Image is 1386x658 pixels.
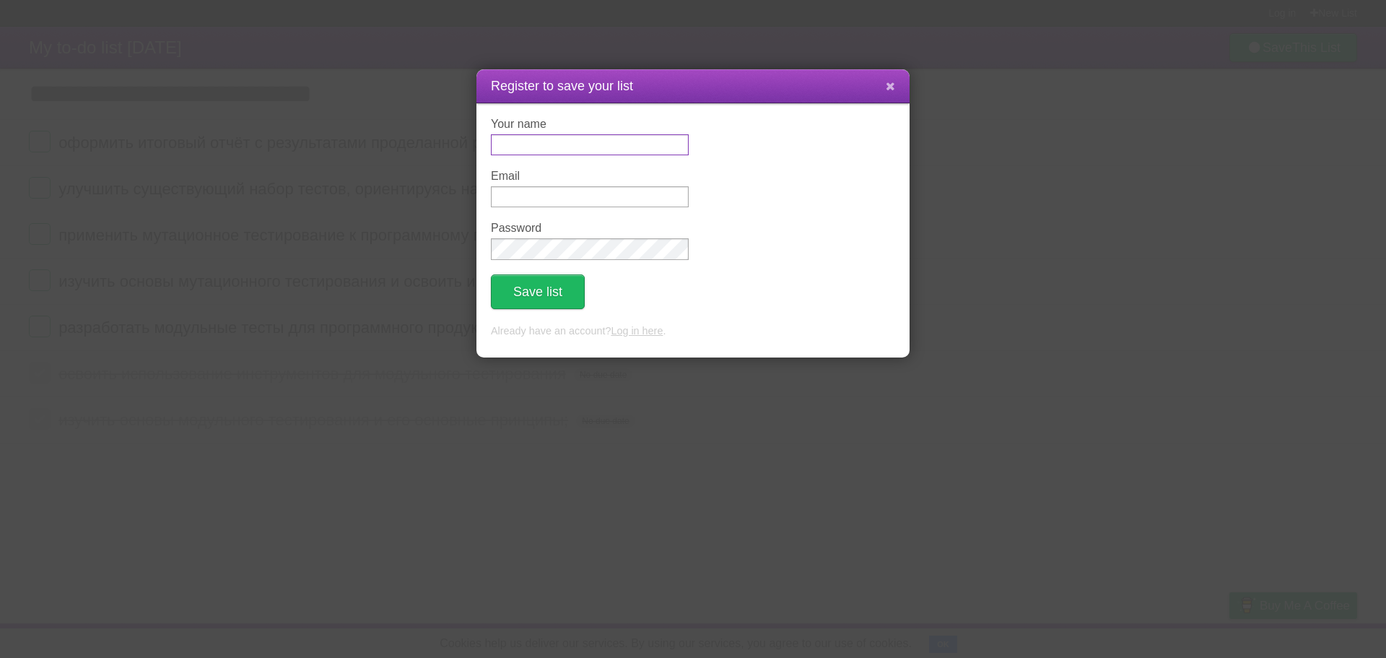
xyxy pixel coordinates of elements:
[611,325,663,337] a: Log in here
[491,77,895,96] h1: Register to save your list
[491,170,689,183] label: Email
[491,118,689,131] label: Your name
[491,324,895,339] p: Already have an account? .
[491,274,585,309] button: Save list
[491,222,689,235] label: Password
